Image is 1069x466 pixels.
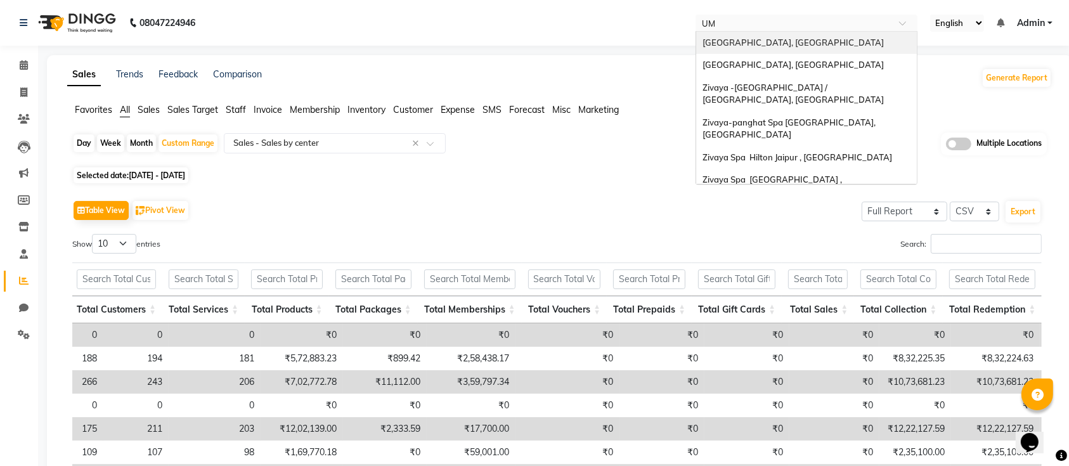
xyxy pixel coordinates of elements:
[103,323,169,347] td: 0
[427,370,515,394] td: ₹3,59,797.34
[943,296,1042,323] th: Total Redemption: activate to sort column ascending
[703,60,884,70] span: [GEOGRAPHIC_DATA], [GEOGRAPHIC_DATA]
[860,269,936,289] input: Search Total Collection
[103,441,169,464] td: 107
[103,417,169,441] td: 211
[97,134,124,152] div: Week
[162,296,245,323] th: Total Services: activate to sort column ascending
[335,269,411,289] input: Search Total Packages
[703,152,892,162] span: Zivaya Spa Hilton Jaipur , [GEOGRAPHIC_DATA]
[619,417,704,441] td: ₹0
[427,347,515,370] td: ₹2,58,438.17
[412,137,423,150] span: Clear all
[698,269,775,289] input: Search Total Gift Cards
[1006,201,1040,223] button: Export
[704,394,789,417] td: ₹0
[343,370,427,394] td: ₹11,112.00
[879,441,951,464] td: ₹2,35,100.00
[692,296,782,323] th: Total Gift Cards: activate to sort column ascending
[782,296,854,323] th: Total Sales: activate to sort column ascending
[704,370,789,394] td: ₹0
[120,104,130,115] span: All
[619,323,704,347] td: ₹0
[789,323,879,347] td: ₹0
[329,296,418,323] th: Total Packages: activate to sort column ascending
[251,269,322,289] input: Search Total Products
[343,394,427,417] td: ₹0
[515,323,619,347] td: ₹0
[789,370,879,394] td: ₹0
[483,104,502,115] span: SMS
[226,104,246,115] span: Staff
[900,234,1042,254] label: Search:
[261,347,343,370] td: ₹5,72,883.23
[879,417,951,441] td: ₹12,22,127.59
[613,269,685,289] input: Search Total Prepaids
[254,104,282,115] span: Invoice
[74,134,94,152] div: Day
[578,104,619,115] span: Marketing
[951,417,1040,441] td: ₹12,22,127.59
[427,394,515,417] td: ₹0
[879,323,951,347] td: ₹0
[343,417,427,441] td: ₹2,333.59
[931,234,1042,254] input: Search:
[789,394,879,417] td: ₹0
[1017,16,1045,30] span: Admin
[607,296,692,323] th: Total Prepaids: activate to sort column ascending
[159,68,198,80] a: Feedback
[619,347,704,370] td: ₹0
[169,417,261,441] td: 203
[515,417,619,441] td: ₹0
[704,417,789,441] td: ₹0
[951,323,1040,347] td: ₹0
[139,5,195,41] b: 08047224946
[515,394,619,417] td: ₹0
[619,394,704,417] td: ₹0
[619,441,704,464] td: ₹0
[261,323,343,347] td: ₹0
[343,323,427,347] td: ₹0
[703,37,884,48] span: [GEOGRAPHIC_DATA], [GEOGRAPHIC_DATA]
[976,138,1042,150] span: Multiple Locations
[74,167,188,183] span: Selected date:
[951,347,1040,370] td: ₹8,32,224.63
[169,347,261,370] td: 181
[704,441,789,464] td: ₹0
[704,347,789,370] td: ₹0
[75,104,112,115] span: Favorites
[245,296,328,323] th: Total Products: activate to sort column ascending
[983,69,1051,87] button: Generate Report
[951,441,1040,464] td: ₹2,35,100.00
[427,323,515,347] td: ₹0
[528,269,601,289] input: Search Total Vouchers
[290,104,340,115] span: Membership
[619,370,704,394] td: ₹0
[393,104,433,115] span: Customer
[213,68,262,80] a: Comparison
[103,394,169,417] td: 0
[788,269,848,289] input: Search Total Sales
[703,174,844,197] span: Zivaya Spa [GEOGRAPHIC_DATA] , [GEOGRAPHIC_DATA]
[169,394,261,417] td: 0
[441,104,475,115] span: Expense
[789,441,879,464] td: ₹0
[515,441,619,464] td: ₹0
[879,370,951,394] td: ₹10,73,681.23
[129,171,185,180] span: [DATE] - [DATE]
[854,296,943,323] th: Total Collection: activate to sort column ascending
[949,269,1035,289] input: Search Total Redemption
[515,370,619,394] td: ₹0
[261,417,343,441] td: ₹12,02,139.00
[127,134,156,152] div: Month
[167,104,218,115] span: Sales Target
[116,68,143,80] a: Trends
[261,370,343,394] td: ₹7,02,772.78
[138,104,160,115] span: Sales
[72,234,160,254] label: Show entries
[133,201,188,220] button: Pivot View
[696,31,917,184] ng-dropdown-panel: Options list
[427,441,515,464] td: ₹59,001.00
[424,269,515,289] input: Search Total Memberships
[169,269,238,289] input: Search Total Services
